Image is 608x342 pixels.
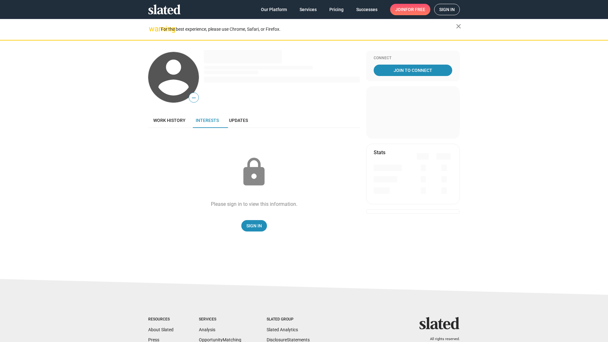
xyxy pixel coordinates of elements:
[241,220,267,231] a: Sign In
[148,317,174,322] div: Resources
[390,4,430,15] a: Joinfor free
[455,22,462,30] mat-icon: close
[148,327,174,332] a: About Slated
[329,4,344,15] span: Pricing
[224,113,253,128] a: Updates
[356,4,377,15] span: Successes
[300,4,317,15] span: Services
[439,4,455,15] span: Sign in
[434,4,460,15] a: Sign in
[199,317,241,322] div: Services
[267,327,298,332] a: Slated Analytics
[374,149,385,156] mat-card-title: Stats
[261,4,287,15] span: Our Platform
[374,65,452,76] a: Join To Connect
[374,56,452,61] div: Connect
[153,118,186,123] span: Work history
[405,4,425,15] span: for free
[238,156,270,188] mat-icon: lock
[211,201,297,207] div: Please sign in to view this information.
[375,65,451,76] span: Join To Connect
[351,4,383,15] a: Successes
[229,118,248,123] span: Updates
[149,25,156,33] mat-icon: warning
[246,220,262,231] span: Sign In
[196,118,219,123] span: Interests
[267,317,310,322] div: Slated Group
[395,4,425,15] span: Join
[294,4,322,15] a: Services
[324,4,349,15] a: Pricing
[189,94,199,102] span: —
[191,113,224,128] a: Interests
[256,4,292,15] a: Our Platform
[161,25,456,34] div: For the best experience, please use Chrome, Safari, or Firefox.
[199,327,215,332] a: Analysis
[148,113,191,128] a: Work history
